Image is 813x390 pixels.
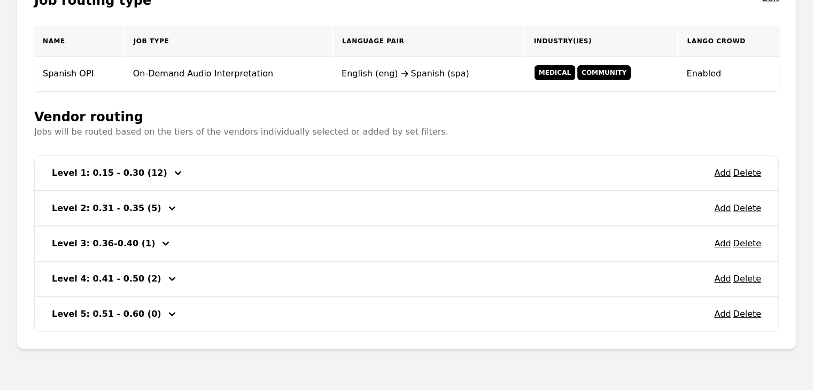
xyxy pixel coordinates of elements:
p: Jobs will be routed based on the tiers of the vendors individually selected or added by set filters. [34,126,448,138]
span: Medical [535,65,575,80]
td: On-Demand Audio Interpretation [125,57,333,91]
th: Job Type [125,26,333,57]
h3: Level 3: 0.36-0.40 (1) [52,237,155,250]
button: Delete [733,237,761,250]
h1: Vendor routing [34,108,448,126]
td: Enabled [678,57,779,91]
button: Add [714,272,731,285]
button: Add [714,237,731,250]
th: Name [34,26,125,57]
div: Add DeleteLevel 5: 0.51 - 0.60 (0) [34,297,779,332]
h3: Level 1: 0.15 - 0.30 (12) [52,167,167,180]
h3: Level 5: 0.51 - 0.60 (0) [52,308,161,321]
h3: Level 4: 0.41 - 0.50 (2) [52,272,161,285]
th: Lango Crowd [678,26,779,57]
button: Add [714,167,731,180]
span: Community [577,65,631,80]
div: English (eng) Spanish (spa) [342,67,516,80]
button: Add [714,308,731,321]
div: Add DeleteLevel 3: 0.36-0.40 (1) [34,226,779,261]
button: Delete [733,308,761,321]
button: Delete [733,167,761,180]
div: Add DeleteLevel 4: 0.41 - 0.50 (2) [34,261,779,297]
div: Add DeleteLevel 1: 0.15 - 0.30 (12) [34,155,779,191]
h3: Level 2: 0.31 - 0.35 (5) [52,202,161,215]
th: Language Pair [333,26,525,57]
div: Add DeleteLevel 2: 0.31 - 0.35 (5) [34,191,779,226]
button: Delete [733,202,761,215]
td: Spanish OPI [34,57,125,91]
button: Add [714,202,731,215]
button: Delete [733,272,761,285]
th: Industry(ies) [525,26,678,57]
